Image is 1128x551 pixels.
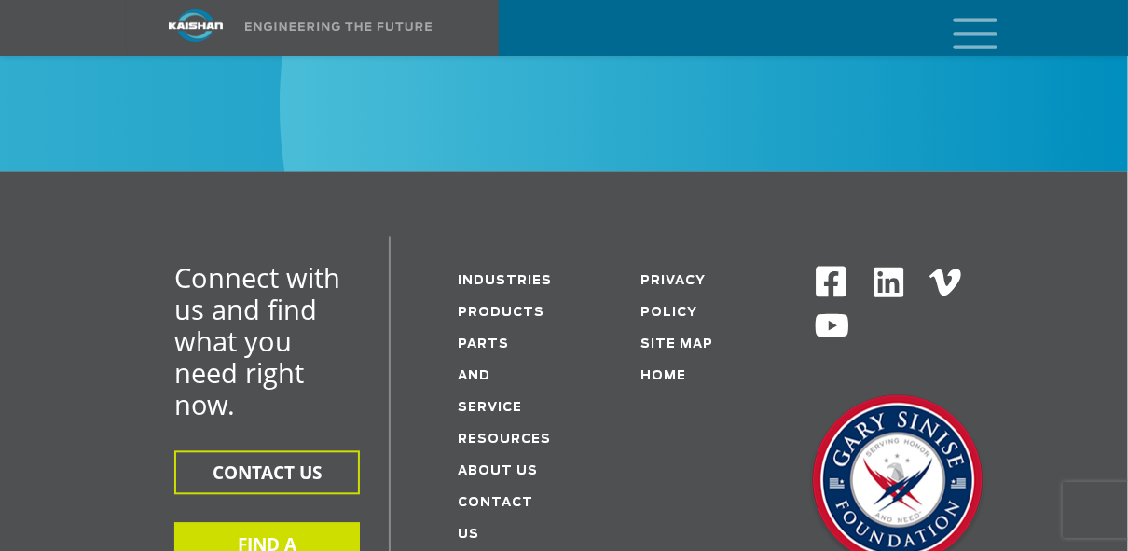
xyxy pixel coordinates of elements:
img: Linkedin [871,264,907,300]
span: Connect with us and find what you need right now. [174,259,340,422]
img: kaishan logo [126,9,266,42]
a: About Us [458,465,538,477]
button: CONTACT US [174,450,360,494]
img: Facebook [814,264,848,298]
img: Youtube [814,308,850,344]
a: Home [640,370,686,382]
a: Site Map [640,338,713,351]
img: Engineering the future [245,22,432,31]
a: Parts and service [458,338,522,414]
a: Contact Us [458,497,533,541]
a: mobile menu [945,12,977,44]
a: Products [458,307,544,319]
a: Resources [458,434,551,446]
img: Vimeo [929,269,961,296]
a: Privacy Policy [640,275,706,319]
a: Industries [458,275,552,287]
